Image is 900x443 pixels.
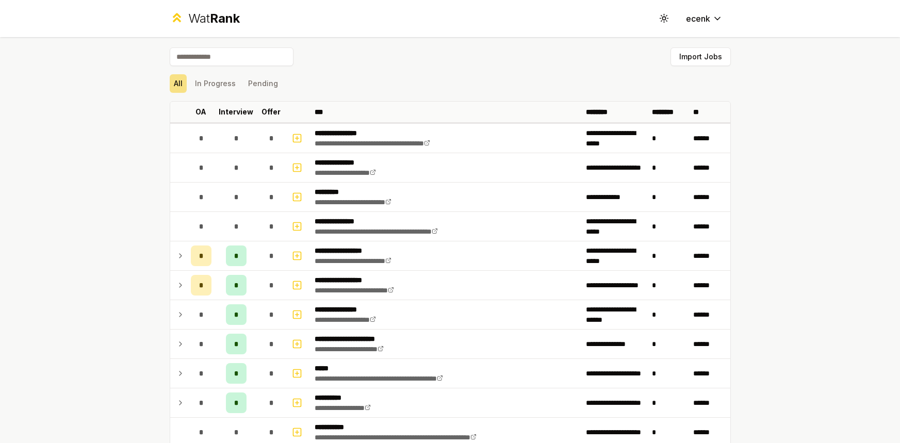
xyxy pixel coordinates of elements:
span: ecenk [686,12,710,25]
div: Wat [188,10,240,27]
button: All [170,74,187,93]
p: OA [195,107,206,117]
button: ecenk [678,9,731,28]
button: Pending [244,74,282,93]
a: WatRank [170,10,240,27]
p: Offer [261,107,281,117]
button: Import Jobs [670,47,731,66]
span: Rank [210,11,240,26]
button: In Progress [191,74,240,93]
p: Interview [219,107,253,117]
